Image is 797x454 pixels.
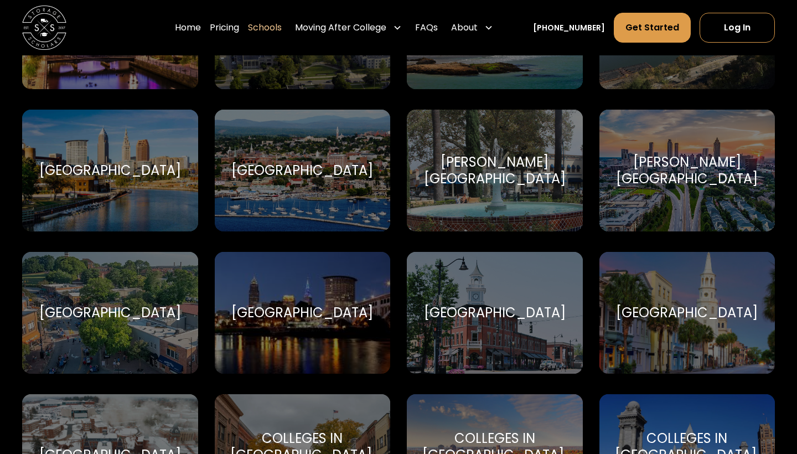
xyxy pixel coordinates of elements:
[533,22,605,34] a: [PHONE_NUMBER]
[616,305,758,321] div: [GEOGRAPHIC_DATA]
[291,12,406,43] div: Moving After College
[420,154,570,187] div: [PERSON_NAME][GEOGRAPHIC_DATA]
[210,12,239,43] a: Pricing
[407,252,583,374] a: Go to selected school
[407,110,583,231] a: Go to selected school
[22,252,198,374] a: Go to selected school
[22,110,198,231] a: Go to selected school
[175,12,201,43] a: Home
[231,162,373,179] div: [GEOGRAPHIC_DATA]
[599,252,775,374] a: Go to selected school
[39,162,181,179] div: [GEOGRAPHIC_DATA]
[447,12,498,43] div: About
[22,6,66,50] img: Storage Scholars main logo
[295,21,386,34] div: Moving After College
[599,110,775,231] a: Go to selected school
[39,305,181,321] div: [GEOGRAPHIC_DATA]
[614,13,691,43] a: Get Started
[231,305,373,321] div: [GEOGRAPHIC_DATA]
[248,12,282,43] a: Schools
[415,12,438,43] a: FAQs
[613,154,762,187] div: [PERSON_NAME][GEOGRAPHIC_DATA]
[451,21,478,34] div: About
[215,252,391,374] a: Go to selected school
[700,13,775,43] a: Log In
[215,110,391,231] a: Go to selected school
[424,305,566,321] div: [GEOGRAPHIC_DATA]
